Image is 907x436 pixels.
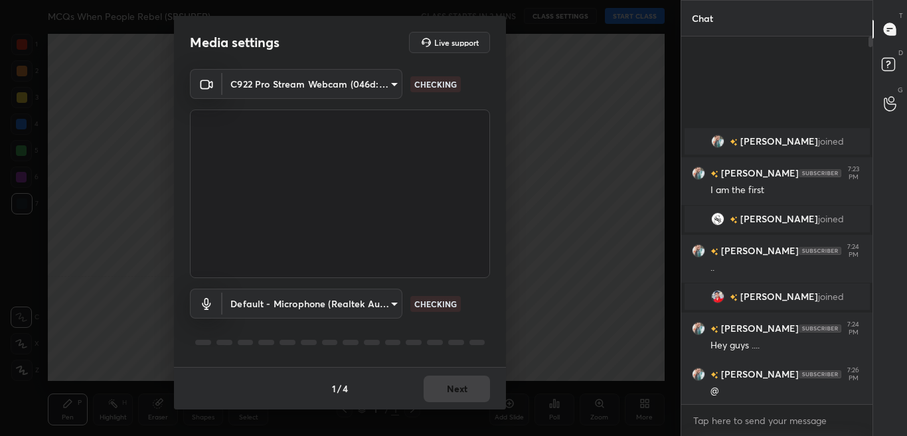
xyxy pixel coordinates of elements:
p: T [899,11,903,21]
div: 7:23 PM [844,165,863,181]
img: no-rating-badge.077c3623.svg [729,216,737,224]
div: grid [681,125,873,404]
div: @ [710,385,863,398]
img: no-rating-badge.077c3623.svg [729,294,737,301]
img: 4a9469563f9240308a5e510b72ea3142.jpg [692,244,705,257]
img: 4P8fHbbgJtejmAAAAAElFTkSuQmCC [799,325,841,332]
span: joined [817,214,843,224]
h6: [PERSON_NAME] [718,322,799,336]
div: Hey guys .... [710,339,863,352]
img: no-rating-badge.077c3623.svg [729,139,737,146]
h5: Live support [434,38,479,46]
img: 4a9469563f9240308a5e510b72ea3142.jpg [692,368,705,381]
div: 7:24 PM [844,321,863,336]
div: 7:26 PM [844,366,863,382]
div: C922 Pro Stream Webcam (046d:085c) [222,289,402,319]
img: no-rating-badge.077c3623.svg [710,372,718,379]
img: no-rating-badge.077c3623.svg [710,248,718,255]
span: [PERSON_NAME] [740,136,817,147]
h6: [PERSON_NAME] [718,368,799,382]
img: 4P8fHbbgJtejmAAAAAElFTkSuQmCC [799,169,841,177]
h6: [PERSON_NAME] [718,244,799,258]
span: joined [817,136,843,147]
p: D [898,48,903,58]
h4: 1 [332,382,336,396]
span: [PERSON_NAME] [740,214,817,224]
p: CHECKING [414,298,457,310]
div: C922 Pro Stream Webcam (046d:085c) [222,69,402,99]
img: no-rating-badge.077c3623.svg [710,171,718,178]
div: .. [710,261,863,275]
h4: 4 [343,382,348,396]
img: 49bccc5ddac34e8187ba414da0a4c8ec.jpg [710,290,724,303]
span: joined [817,291,843,302]
img: 4P8fHbbgJtejmAAAAAElFTkSuQmCC [799,247,841,255]
img: no-rating-badge.077c3623.svg [710,326,718,333]
p: CHECKING [414,78,457,90]
img: 4P8fHbbgJtejmAAAAAElFTkSuQmCC [799,370,841,378]
img: 8eaba4e7bb0746c6b635e94d0af763ea.jpg [710,212,724,226]
div: 7:24 PM [844,243,863,259]
span: [PERSON_NAME] [740,291,817,302]
h6: [PERSON_NAME] [718,167,799,181]
img: 4a9469563f9240308a5e510b72ea3142.jpg [710,135,724,148]
div: I am the first [710,184,863,197]
p: Chat [681,1,724,36]
p: G [898,85,903,95]
h2: Media settings [190,34,280,51]
img: 4a9469563f9240308a5e510b72ea3142.jpg [692,322,705,335]
h4: / [337,382,341,396]
img: 4a9469563f9240308a5e510b72ea3142.jpg [692,167,705,180]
